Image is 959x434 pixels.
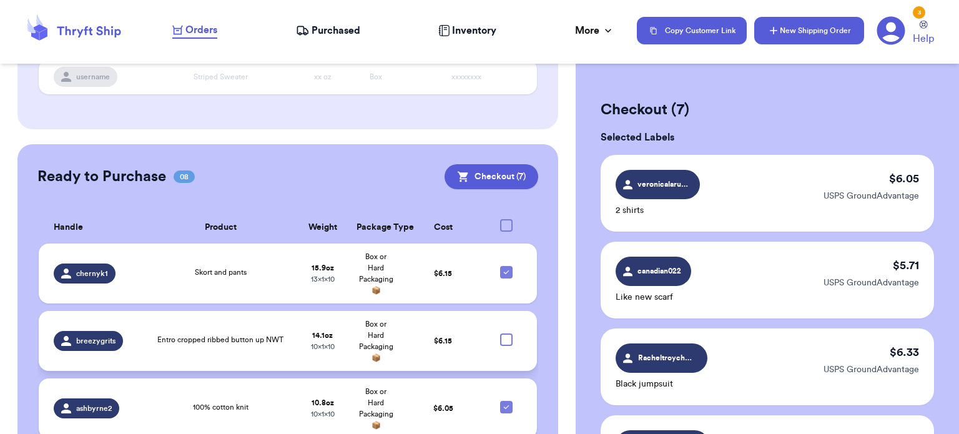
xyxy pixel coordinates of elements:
a: Inventory [438,23,496,38]
span: $ 6.15 [434,337,452,345]
span: $ 6.05 [433,405,453,412]
p: USPS GroundAdvantage [824,190,919,202]
h2: Checkout ( 7 ) [601,100,934,120]
span: 13 x 1 x 10 [311,275,335,283]
th: Package Type [349,212,403,244]
span: Striped Sweater [194,73,248,81]
th: Weight [296,212,350,244]
a: Orders [172,22,217,39]
span: Entro cropped ribbed button up NWT [157,336,283,343]
span: Box or Hard Packaging 📦 [359,320,393,362]
button: Checkout (7) [445,164,538,189]
a: 3 [877,16,905,45]
p: Black jumpsuit [616,378,707,390]
span: Box [370,73,382,81]
span: breezygrits [76,336,116,346]
span: 10 x 1 x 10 [311,343,335,350]
th: Product [145,212,295,244]
strong: 14.1 oz [312,332,333,339]
span: xx oz [314,73,332,81]
span: ashbyrne2 [76,403,112,413]
span: canadian022 [636,265,682,277]
strong: 10.8 oz [312,399,334,407]
strong: 15.9 oz [312,264,334,272]
span: Box or Hard Packaging 📦 [359,388,393,429]
span: Orders [185,22,217,37]
span: chernyk1 [76,269,108,279]
a: Help [913,21,934,46]
p: 2 shirts [616,204,700,217]
div: More [575,23,614,38]
span: Inventory [452,23,496,38]
p: $ 6.33 [890,343,919,361]
span: Handle [54,221,83,234]
h3: Selected Labels [601,130,934,145]
span: Skort and pants [195,269,247,276]
button: Copy Customer Link [637,17,747,44]
p: USPS GroundAdvantage [824,363,919,376]
p: USPS GroundAdvantage [824,277,919,289]
p: Like new scarf [616,291,691,303]
button: New Shipping Order [754,17,864,44]
span: veronicalarue2 [637,179,689,190]
h2: Ready to Purchase [37,167,166,187]
span: username [76,72,110,82]
a: Purchased [296,23,360,38]
p: $ 5.71 [893,257,919,274]
span: $ 6.15 [434,270,452,277]
div: 3 [913,6,925,19]
span: Purchased [312,23,360,38]
p: $ 6.05 [889,170,919,187]
span: 100% cotton knit [193,403,248,411]
span: 08 [174,170,195,183]
th: Cost [403,212,483,244]
span: xxxxxxxx [451,73,481,81]
span: Box or Hard Packaging 📦 [359,253,393,294]
span: Help [913,31,934,46]
span: 10 x 1 x 10 [311,410,335,418]
span: Racheltroychock [638,352,696,363]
